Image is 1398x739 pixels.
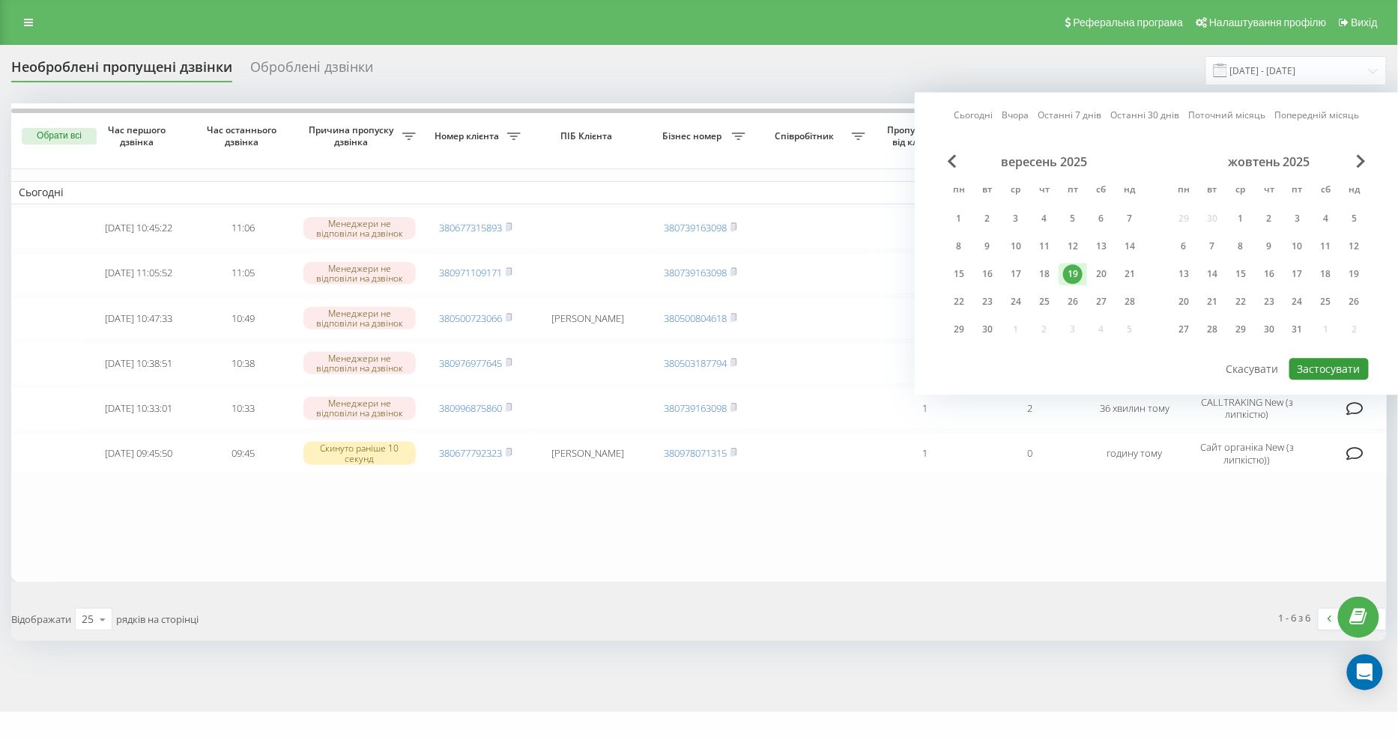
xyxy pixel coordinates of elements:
div: чт 25 вер 2025 р. [1030,291,1059,313]
abbr: середа [1229,180,1252,202]
div: ср 17 вер 2025 р. [1002,263,1030,285]
div: вт 23 вер 2025 р. [973,291,1002,313]
span: Реферальна програма [1074,16,1184,28]
span: Next Month [1357,154,1366,168]
td: [DATE] 10:47:33 [86,297,191,339]
a: 380976977645 [439,356,502,370]
div: 28 [1120,292,1140,311]
div: Менеджери не відповіли на дзвінок [303,217,416,240]
div: пт 19 вер 2025 р. [1059,263,1087,285]
div: 16 [978,264,997,284]
div: нд 5 жовт 2025 р. [1340,207,1369,230]
a: 380996875860 [439,401,502,415]
div: 17 [1288,264,1307,284]
div: 3 [1006,209,1026,228]
div: 23 [978,292,997,311]
a: 380978071315 [664,446,727,460]
span: Пропущених від клієнта [880,124,957,148]
span: Previous Month [948,154,957,168]
abbr: середа [1005,180,1027,202]
div: 1 - 6 з 6 [1279,610,1311,625]
div: 25 [1035,292,1054,311]
div: чт 11 вер 2025 р. [1030,235,1059,258]
td: 10:33 [191,387,296,429]
div: 25 [1316,292,1336,311]
a: 380500804618 [664,311,727,325]
div: пн 22 вер 2025 р. [945,291,973,313]
div: 24 [1006,292,1026,311]
td: 11:05 [191,252,296,294]
div: Менеджери не відповіли на дзвінок [303,397,416,419]
div: 26 [1345,292,1364,311]
abbr: понеділок [948,180,970,202]
div: сб 4 жовт 2025 р. [1312,207,1340,230]
div: нд 12 жовт 2025 р. [1340,235,1369,258]
div: пн 15 вер 2025 р. [945,263,973,285]
div: 17 [1006,264,1026,284]
div: 10 [1006,237,1026,256]
td: [DATE] 10:45:22 [86,207,191,249]
td: 4 [873,207,978,249]
div: Необроблені пропущені дзвінки [11,59,232,82]
div: 2 [1259,209,1279,228]
a: 380503187794 [664,356,727,370]
td: 1 [873,433,978,475]
div: 12 [1345,237,1364,256]
div: вт 2 вер 2025 р. [973,207,1002,230]
div: чт 9 жовт 2025 р. [1255,235,1283,258]
div: 20 [1092,264,1111,284]
div: пн 13 жовт 2025 р. [1169,263,1198,285]
div: ср 8 жовт 2025 р. [1226,235,1255,258]
div: нд 14 вер 2025 р. [1116,235,1144,258]
a: 380739163098 [664,221,727,234]
div: ср 1 жовт 2025 р. [1226,207,1255,230]
td: 10:49 [191,297,296,339]
div: 8 [949,237,969,256]
div: нд 26 жовт 2025 р. [1340,291,1369,313]
td: 2 [873,297,978,339]
div: сб 11 жовт 2025 р. [1312,235,1340,258]
div: ср 15 жовт 2025 р. [1226,263,1255,285]
div: чт 30 жовт 2025 р. [1255,318,1283,341]
div: Менеджери не відповіли на дзвінок [303,262,416,285]
div: 29 [1231,320,1250,339]
span: Відображати [11,612,71,626]
abbr: субота [1315,180,1337,202]
td: CALLTRAKING New (з липкістю) [1187,387,1307,429]
div: Менеджери не відповіли на дзвінок [303,352,416,374]
a: Попередній місяць [1275,109,1360,123]
div: пн 20 жовт 2025 р. [1169,291,1198,313]
div: 11 [1316,237,1336,256]
td: 11:06 [191,207,296,249]
div: вт 9 вер 2025 р. [973,235,1002,258]
div: 10 [1288,237,1307,256]
td: 36 хвилин тому [1083,387,1187,429]
div: пт 31 жовт 2025 р. [1283,318,1312,341]
a: 380677315893 [439,221,502,234]
td: [PERSON_NAME] [528,297,648,339]
div: сб 6 вер 2025 р. [1087,207,1116,230]
a: Поточний місяць [1189,109,1266,123]
div: 31 [1288,320,1307,339]
div: 19 [1063,264,1083,284]
td: 09:45 [191,433,296,475]
div: нд 21 вер 2025 р. [1116,263,1144,285]
div: 16 [1259,264,1279,284]
div: чт 18 вер 2025 р. [1030,263,1059,285]
abbr: четвер [1033,180,1056,202]
div: 9 [1259,237,1279,256]
div: 23 [1259,292,1279,311]
div: сб 13 вер 2025 р. [1087,235,1116,258]
div: 28 [1202,320,1222,339]
div: 5 [1063,209,1083,228]
a: Сьогодні [954,109,993,123]
div: чт 2 жовт 2025 р. [1255,207,1283,230]
div: 12 [1063,237,1083,256]
span: Бізнес номер [656,130,732,142]
div: пн 27 жовт 2025 р. [1169,318,1198,341]
span: Номер клієнта [431,130,507,142]
abbr: понеділок [1172,180,1195,202]
abbr: четвер [1258,180,1280,202]
td: Сайт органіка New (з липкістю)) [1187,433,1307,475]
div: чт 23 жовт 2025 р. [1255,291,1283,313]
